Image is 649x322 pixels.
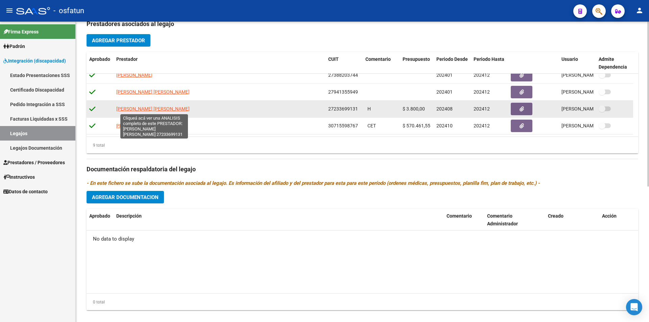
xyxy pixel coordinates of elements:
[87,34,150,47] button: Agregar Prestador
[561,106,615,112] span: [PERSON_NAME] [DATE]
[403,123,430,128] span: $ 570.461,55
[87,230,638,247] div: No data to display
[328,56,339,62] span: CUIT
[635,6,644,15] mat-icon: person
[116,123,176,128] span: PROGRAMA INTEGRAR S. A.
[3,159,65,166] span: Prestadores / Proveedores
[89,56,110,62] span: Aprobado
[436,89,453,95] span: 202401
[3,188,48,195] span: Datos de contacto
[87,142,105,149] div: 9 total
[561,123,615,128] span: [PERSON_NAME] [DATE]
[626,299,642,315] div: Open Intercom Messenger
[471,52,508,74] datatable-header-cell: Periodo Hasta
[365,56,391,62] span: Comentario
[87,165,638,174] h3: Documentación respaldatoria del legajo
[474,89,490,95] span: 202412
[561,72,615,78] span: [PERSON_NAME] [DATE]
[89,213,110,219] span: Aprobado
[328,72,358,78] span: 27388203744
[53,3,84,18] span: - osfatun
[484,209,545,231] datatable-header-cell: Comentario Administrador
[474,72,490,78] span: 202412
[87,180,540,186] i: - En este fichero se sube la documentación asociada al legajo. Es información del afiliado y del ...
[328,89,358,95] span: 27941355949
[436,106,453,112] span: 202408
[87,209,114,231] datatable-header-cell: Aprobado
[474,56,504,62] span: Periodo Hasta
[3,28,39,35] span: Firma Express
[92,194,159,200] span: Agregar Documentacion
[561,56,578,62] span: Usuario
[363,52,400,74] datatable-header-cell: Comentario
[474,123,490,128] span: 202412
[436,123,453,128] span: 202410
[92,38,145,44] span: Agregar Prestador
[116,89,190,95] span: [PERSON_NAME] [PERSON_NAME]
[116,213,142,219] span: Descripción
[3,43,25,50] span: Padrón
[548,213,563,219] span: Creado
[403,106,425,112] span: $ 3.800,00
[434,52,471,74] datatable-header-cell: Periodo Desde
[545,209,599,231] datatable-header-cell: Creado
[3,173,35,181] span: Instructivos
[328,106,358,112] span: 27233699131
[596,52,633,74] datatable-header-cell: Admite Dependencia
[561,89,615,95] span: [PERSON_NAME] [DATE]
[436,72,453,78] span: 202401
[403,56,430,62] span: Presupuesto
[116,106,190,112] span: [PERSON_NAME] [PERSON_NAME]
[328,123,358,128] span: 30715598767
[87,191,164,203] button: Agregar Documentacion
[116,56,138,62] span: Prestador
[400,52,434,74] datatable-header-cell: Presupuesto
[602,213,617,219] span: Acción
[599,209,633,231] datatable-header-cell: Acción
[87,298,105,306] div: 0 total
[5,6,14,15] mat-icon: menu
[3,57,66,65] span: Integración (discapacidad)
[87,19,638,29] h3: Prestadores asociados al legajo
[436,56,468,62] span: Periodo Desde
[487,213,518,226] span: Comentario Administrador
[447,213,472,219] span: Comentario
[116,72,152,78] span: [PERSON_NAME]
[559,52,596,74] datatable-header-cell: Usuario
[114,209,444,231] datatable-header-cell: Descripción
[474,106,490,112] span: 202412
[326,52,363,74] datatable-header-cell: CUIT
[367,106,371,112] span: H
[367,123,376,128] span: CET
[599,56,627,70] span: Admite Dependencia
[444,209,484,231] datatable-header-cell: Comentario
[87,52,114,74] datatable-header-cell: Aprobado
[114,52,326,74] datatable-header-cell: Prestador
